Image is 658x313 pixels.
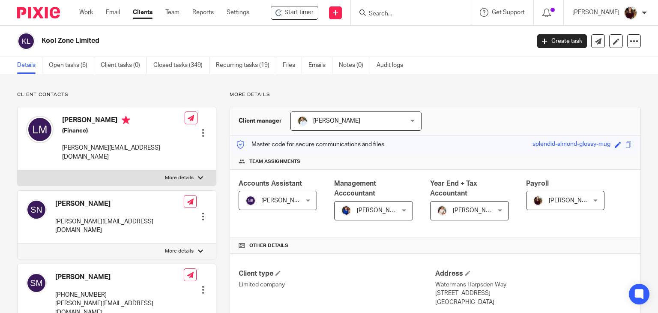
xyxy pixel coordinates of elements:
[624,6,637,20] img: MaxAcc_Sep21_ElliDeanPhoto_030.jpg
[430,180,477,197] span: Year End + Tax Accountant
[537,34,587,48] a: Create task
[532,140,610,150] div: splendid-almond-glossy-mug
[435,269,632,278] h4: Address
[313,118,360,124] span: [PERSON_NAME]
[106,8,120,17] a: Email
[271,6,318,20] div: Kool Zone Limited
[26,116,54,143] img: svg%3E
[122,116,130,124] i: Primary
[55,291,184,299] p: [PHONE_NUMBER]
[216,57,276,74] a: Recurring tasks (19)
[239,269,435,278] h4: Client type
[284,8,314,17] span: Start timer
[165,248,194,255] p: More details
[49,57,94,74] a: Open tasks (6)
[239,280,435,289] p: Limited company
[334,180,376,197] span: Management Acccountant
[17,91,216,98] p: Client contacts
[192,8,214,17] a: Reports
[153,57,209,74] a: Closed tasks (349)
[572,8,619,17] p: [PERSON_NAME]
[283,57,302,74] a: Files
[79,8,93,17] a: Work
[437,205,447,216] img: Kayleigh%20Henson.jpeg
[55,199,184,208] h4: [PERSON_NAME]
[435,280,632,289] p: Watermans Harpsden Way
[62,116,185,126] h4: [PERSON_NAME]
[261,198,308,204] span: [PERSON_NAME]
[101,57,147,74] a: Client tasks (0)
[133,8,153,17] a: Clients
[55,273,184,282] h4: [PERSON_NAME]
[165,8,179,17] a: Team
[533,196,543,206] img: MaxAcc_Sep21_ElliDeanPhoto_030.jpg
[249,242,288,249] span: Other details
[230,91,641,98] p: More details
[239,117,282,125] h3: Client manager
[17,32,35,50] img: svg%3E
[227,8,249,17] a: Settings
[549,198,596,204] span: [PERSON_NAME]
[368,10,445,18] input: Search
[297,116,308,126] img: sarah-royle.jpg
[42,36,428,45] h2: Kool Zone Limited
[526,180,549,187] span: Payroll
[357,208,404,214] span: [PERSON_NAME]
[239,180,302,187] span: Accounts Assistant
[17,57,42,74] a: Details
[341,205,351,216] img: Nicole.jpeg
[339,57,370,74] a: Notes (0)
[26,199,47,220] img: svg%3E
[55,217,184,235] p: [PERSON_NAME][EMAIL_ADDRESS][DOMAIN_NAME]
[453,208,500,214] span: [PERSON_NAME]
[165,175,194,181] p: More details
[435,289,632,298] p: [STREET_ADDRESS]
[377,57,410,74] a: Audit logs
[26,273,47,293] img: svg%3E
[236,140,384,149] p: Master code for secure communications and files
[435,298,632,307] p: [GEOGRAPHIC_DATA]
[62,126,185,135] h5: (Finance)
[17,7,60,18] img: Pixie
[62,144,185,161] p: [PERSON_NAME][EMAIL_ADDRESS][DOMAIN_NAME]
[492,9,525,15] span: Get Support
[308,57,332,74] a: Emails
[249,158,300,165] span: Team assignments
[245,196,256,206] img: svg%3E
